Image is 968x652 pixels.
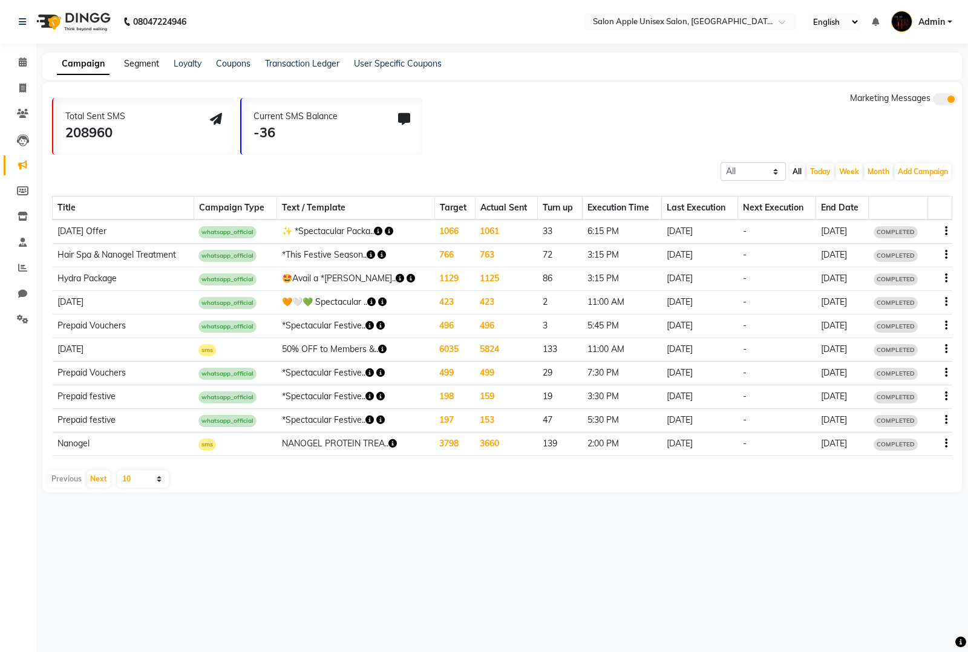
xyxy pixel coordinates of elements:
[133,5,186,39] b: 08047224946
[277,315,434,338] td: *Spectacular Festive..
[253,123,338,143] div: -36
[807,163,834,180] button: Today
[198,297,257,309] span: whatsapp_official
[874,391,918,403] span: COMPLETED
[198,415,257,427] span: whatsapp_official
[738,267,816,291] td: -
[53,432,194,456] td: Nanogel
[874,344,918,356] span: COMPLETED
[816,220,869,244] td: [DATE]
[891,11,912,32] img: Admin
[816,385,869,409] td: [DATE]
[475,267,538,291] td: 1125
[895,163,951,180] button: Add Campaign
[277,220,434,244] td: ✨ *Spectacular Packa..
[53,338,194,362] td: [DATE]
[434,267,475,291] td: 1129
[874,297,918,309] span: COMPLETED
[662,338,738,362] td: [DATE]
[434,291,475,315] td: 423
[53,315,194,338] td: Prepaid Vouchers
[738,220,816,244] td: -
[434,197,475,220] th: Target
[538,220,583,244] td: 33
[538,315,583,338] td: 3
[53,362,194,385] td: Prepaid Vouchers
[475,291,538,315] td: 423
[583,409,662,432] td: 5:30 PM
[475,362,538,385] td: 499
[662,315,738,338] td: [DATE]
[53,385,194,409] td: Prepaid festive
[475,338,538,362] td: 5824
[265,58,339,69] a: Transaction Ledger
[583,244,662,267] td: 3:15 PM
[816,244,869,267] td: [DATE]
[434,315,475,338] td: 496
[434,338,475,362] td: 6035
[583,220,662,244] td: 6:15 PM
[738,385,816,409] td: -
[198,438,216,451] span: sms
[354,58,442,69] a: User Specific Coupons
[475,409,538,432] td: 153
[53,409,194,432] td: Prepaid festive
[583,315,662,338] td: 5:45 PM
[816,291,869,315] td: [DATE]
[738,432,816,456] td: -
[816,338,869,362] td: [DATE]
[738,409,816,432] td: -
[816,362,869,385] td: [DATE]
[816,409,869,432] td: [DATE]
[65,123,125,143] div: 208960
[277,338,434,362] td: 50% OFF to Members &..
[538,338,583,362] td: 133
[865,163,892,180] button: Month
[850,93,930,103] span: Marketing Messages
[277,291,434,315] td: 🧡🤍💚 Spectacular ..
[198,321,257,333] span: whatsapp_official
[475,197,538,220] th: Actual Sent
[738,244,816,267] td: -
[816,432,869,456] td: [DATE]
[874,321,918,333] span: COMPLETED
[434,409,475,432] td: 197
[434,220,475,244] td: 1066
[538,432,583,456] td: 139
[790,163,805,180] button: All
[874,273,918,285] span: COMPLETED
[277,197,434,220] th: Text / Template
[87,471,110,487] button: Next
[918,16,945,28] span: Admin
[277,409,434,432] td: *Spectacular Festive..
[738,197,816,220] th: Next Execution
[583,197,662,220] th: Execution Time
[277,362,434,385] td: *Spectacular Festive..
[53,220,194,244] td: [DATE] Offer
[583,291,662,315] td: 11:00 AM
[738,315,816,338] td: -
[434,432,475,456] td: 3798
[198,226,257,238] span: whatsapp_official
[662,362,738,385] td: [DATE]
[583,338,662,362] td: 11:00 AM
[662,220,738,244] td: [DATE]
[53,267,194,291] td: Hydra Package
[475,220,538,244] td: 1061
[277,432,434,456] td: NANOGEL PROTEIN TREA..
[198,250,257,262] span: whatsapp_official
[662,244,738,267] td: [DATE]
[198,273,257,285] span: whatsapp_official
[434,362,475,385] td: 499
[583,385,662,409] td: 3:30 PM
[53,197,194,220] th: Title
[538,267,583,291] td: 86
[583,362,662,385] td: 7:30 PM
[662,291,738,315] td: [DATE]
[434,385,475,409] td: 198
[662,409,738,432] td: [DATE]
[53,244,194,267] td: Hair Spa & Nanogel Treatment
[738,362,816,385] td: -
[198,368,257,380] span: whatsapp_official
[277,244,434,267] td: *This Festive Season..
